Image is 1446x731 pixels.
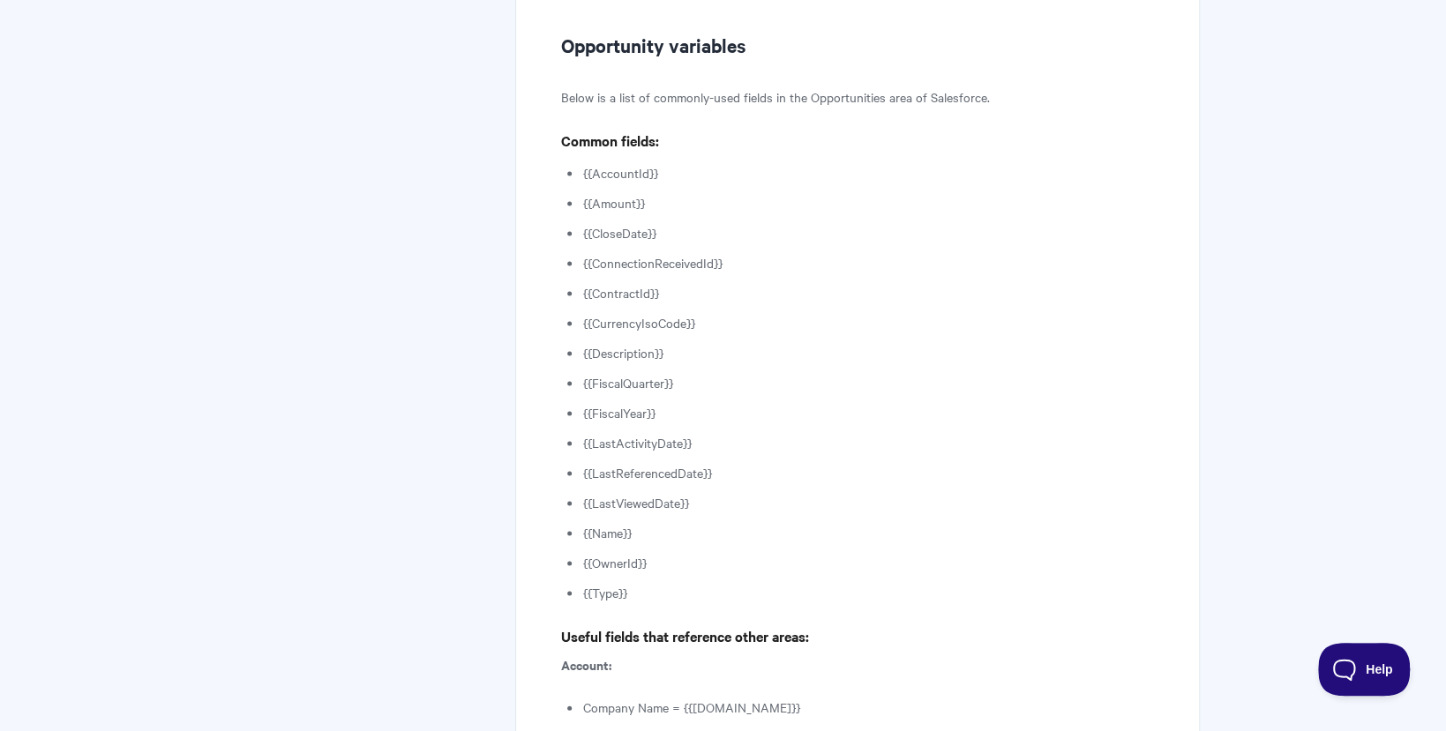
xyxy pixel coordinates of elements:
[582,431,1154,452] li: {{LastActivityDate}}
[582,371,1154,392] li: {{FiscalQuarter}}
[1318,643,1411,696] iframe: Toggle Customer Support
[582,461,1154,482] li: {{LastReferencedDate}}
[582,696,1154,717] li: Company Name = {{[DOMAIN_NAME]}}
[560,625,808,645] strong: Useful fields that reference other areas:
[582,311,1154,332] li: {{CurrencyIsoCode}}
[582,221,1154,242] li: {{CloseDate}}
[582,581,1154,602] li: {{Type}}
[560,86,1154,108] p: Below is a list of commonly-used fields in the Opportunities area of Salesforce.
[582,191,1154,213] li: {{Amount}}
[582,251,1154,272] li: {{ConnectionReceivedId}}
[582,551,1154,572] li: {{OwnerId}}
[582,341,1154,362] li: {{Description}}
[582,401,1154,422] li: {{FiscalYear}}
[582,161,1154,183] li: {{AccountId}}
[582,521,1154,542] li: {{Name}}
[582,491,1154,512] li: {{LastViewedDate}}
[582,281,1154,302] li: {{ContractId}}
[560,31,1154,59] h2: Opportunity variables
[560,654,611,673] strong: Account:
[560,129,1154,151] h4: Common fields:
